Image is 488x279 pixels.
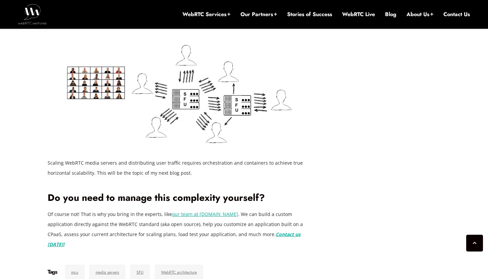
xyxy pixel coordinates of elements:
a: WebRTC Live [342,11,375,18]
a: Our Partners [240,11,277,18]
a: Contact Us [443,11,470,18]
p: Of course not! That is why you bring in the experts, like . We can build a custom application dir... [48,209,306,249]
a: Stories of Success [287,11,332,18]
p: Scaling WebRTC media servers and distributing user traffic requires orchestration and containers ... [48,158,306,178]
a: WebRTC Services [182,11,230,18]
img: WebRTC.ventures [18,4,47,24]
h2: Do you need to manage this complexity yourself? [48,192,306,204]
h6: Tags [48,269,57,275]
a: our team at [DOMAIN_NAME] [172,211,238,217]
a: About Us [406,11,433,18]
a: Blog [385,11,396,18]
